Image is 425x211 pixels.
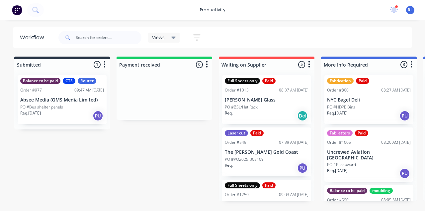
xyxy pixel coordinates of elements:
[78,78,96,84] div: Router
[20,78,60,84] div: Balance to be paid
[262,78,276,84] div: Paid
[327,104,355,110] p: PO #HDPE Bins
[381,197,411,203] div: 08:05 AM [DATE]
[225,104,258,110] p: PO #BSL/Hat Rack
[222,75,311,124] div: Full Sheets onlyPaidOrder #131508:37 AM [DATE][PERSON_NAME] GlassPO #BSL/Hat RackReq.Del
[20,97,104,103] p: Absee Media (QMS Media Limited)
[297,110,308,121] div: Del
[399,168,410,179] div: PU
[399,110,410,121] div: PU
[225,110,233,116] p: Req.
[324,75,413,124] div: FabricationPaidOrder #80008:27 AM [DATE]NYC Bagel DeliPO #HDPE BinsReq.[DATE]PU
[327,168,348,174] p: Req. [DATE]
[152,34,165,41] span: Views
[197,5,229,15] div: productivity
[20,110,41,116] p: Req. [DATE]
[327,130,353,136] div: Fab letters
[327,197,349,203] div: Order #590
[18,75,107,124] div: Balance to be paidCTSRouterOrder #97709:47 AM [DATE]Absee Media (QMS Media Limited)PO #Bus shelte...
[225,78,260,84] div: Full Sheets only
[20,104,63,110] p: PO #Bus shelter panels
[20,87,42,93] div: Order #977
[225,149,308,155] p: The [PERSON_NAME] Gold Coast
[225,182,260,188] div: Full Sheets only
[279,87,308,93] div: 08:37 AM [DATE]
[12,5,22,15] img: Factory
[225,87,249,93] div: Order #1315
[327,149,411,161] p: Uncrewed Aviation [GEOGRAPHIC_DATA]
[356,78,369,84] div: Paid
[327,110,348,116] p: Req. [DATE]
[355,130,368,136] div: Paid
[63,78,75,84] div: CTS
[327,78,354,84] div: Fabrication
[327,97,411,103] p: NYC Bagel Deli
[225,192,249,198] div: Order #1250
[327,139,351,145] div: Order #1005
[20,34,47,42] div: Workflow
[370,188,393,194] div: moulding
[279,192,308,198] div: 09:03 AM [DATE]
[297,163,308,173] div: PU
[381,139,411,145] div: 08:20 AM [DATE]
[279,139,308,145] div: 07:39 AM [DATE]
[408,7,413,13] span: RL
[225,97,308,103] p: [PERSON_NAME] Glass
[222,127,311,176] div: Laser cutPaidOrder #54907:39 AM [DATE]The [PERSON_NAME] Gold CoastPO #PO2025-008109Req.PU
[262,182,276,188] div: Paid
[76,31,141,44] input: Search for orders...
[225,139,246,145] div: Order #549
[381,87,411,93] div: 08:27 AM [DATE]
[225,162,233,168] p: Req.
[327,188,367,194] div: Balance to be paid
[225,156,264,162] p: PO #PO2025-008109
[93,110,103,121] div: PU
[324,127,413,182] div: Fab lettersPaidOrder #100508:20 AM [DATE]Uncrewed Aviation [GEOGRAPHIC_DATA]PO #Pilot awardReq.[D...
[225,130,248,136] div: Laser cut
[327,87,349,93] div: Order #800
[327,162,356,168] p: PO #Pilot award
[74,87,104,93] div: 09:47 AM [DATE]
[250,130,264,136] div: Paid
